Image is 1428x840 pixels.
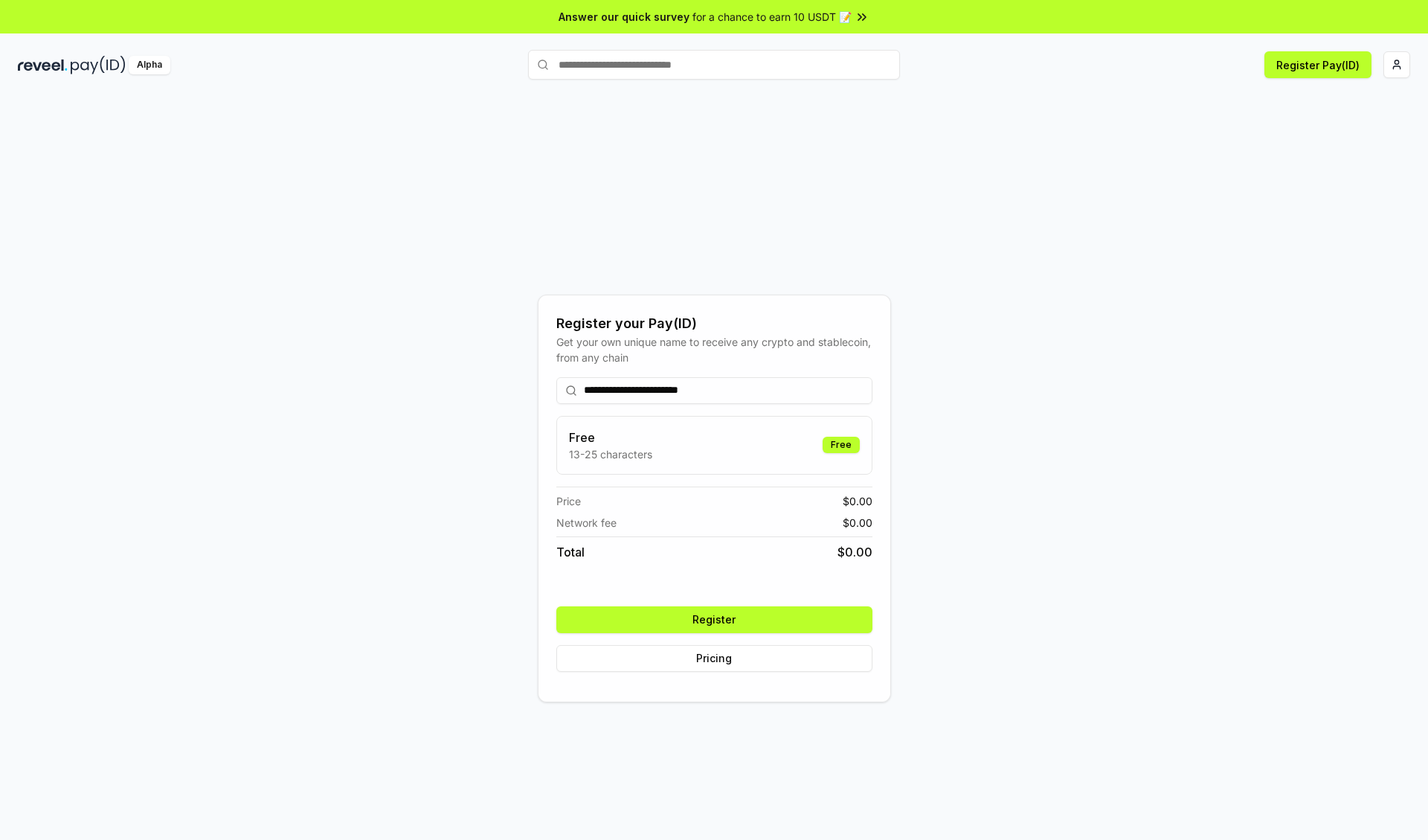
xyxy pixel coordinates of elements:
[18,56,68,74] img: reveel_dark
[559,9,689,25] span: Answer our quick survey
[823,437,860,453] div: Free
[556,645,872,672] button: Pricing
[556,606,872,633] button: Register
[843,515,872,530] span: $ 0.00
[556,334,872,365] div: Get your own unique name to receive any crypto and stablecoin, from any chain
[129,56,170,74] div: Alpha
[556,493,581,509] span: Price
[556,515,617,530] span: Network fee
[569,446,652,462] p: 13-25 characters
[1264,51,1371,78] button: Register Pay(ID)
[843,493,872,509] span: $ 0.00
[71,56,126,74] img: pay_id
[692,9,852,25] span: for a chance to earn 10 USDT 📝
[837,543,872,561] span: $ 0.00
[556,543,585,561] span: Total
[556,313,872,334] div: Register your Pay(ID)
[569,429,652,446] h3: Free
